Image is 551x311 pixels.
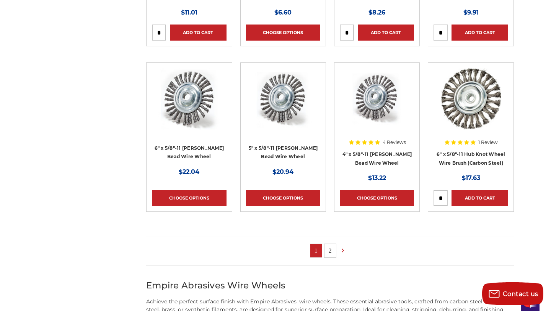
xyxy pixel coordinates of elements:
a: 5" x 5/8"-11 [PERSON_NAME] Bead Wire Wheel [249,145,318,160]
span: $13.22 [368,174,386,182]
span: $22.04 [179,168,199,175]
a: Add to Cart [358,25,414,41]
span: $20.94 [272,168,293,175]
a: 2 [324,244,336,257]
a: Choose Options [246,25,320,41]
span: $11.01 [181,9,197,16]
span: $17.63 [462,174,480,182]
span: $6.60 [274,9,292,16]
a: 4" x 5/8"-11 [PERSON_NAME] Bead Wire Wheel [342,151,412,166]
a: 4" x 5/8"-11 Stringer Bead Wire Wheel [340,68,414,142]
span: $9.91 [463,9,479,16]
a: 6" x 5/8"-11 [PERSON_NAME] Bead Wire Wheel [155,145,224,160]
a: 6" x 5/8"-11 Hub Knot Wheel Wire Brush (Carbon Steel) [434,68,508,142]
a: Choose Options [340,190,414,206]
a: Add to Cart [452,25,508,41]
span: Contact us [503,290,538,298]
button: Contact us [482,282,543,305]
a: Add to Cart [170,25,226,41]
img: 6" x 5/8"-11 Stringer Bead Wire Wheel [158,68,220,129]
a: Choose Options [246,190,320,206]
a: 1 [310,244,322,257]
a: Choose Options [152,190,226,206]
span: 4 Reviews [383,140,406,145]
img: 5" x 5/8"-11 Stringer Bead Wire Wheel [253,68,314,129]
img: 4" x 5/8"-11 Stringer Bead Wire Wheel [346,68,408,129]
img: 6" x 5/8"-11 Hub Knot Wheel Wire Brush (Carbon Steel) [441,68,501,129]
a: 6" x 5/8"-11 Hub Knot Wheel Wire Brush (Carbon Steel) [437,151,505,166]
span: 1 Review [478,140,498,145]
a: 5" x 5/8"-11 Stringer Bead Wire Wheel [246,68,320,142]
a: 6" x 5/8"-11 Stringer Bead Wire Wheel [152,68,226,142]
span: $8.26 [368,9,385,16]
a: Add to Cart [452,190,508,206]
h2: Empire Abrasives Wire Wheels [146,279,514,292]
